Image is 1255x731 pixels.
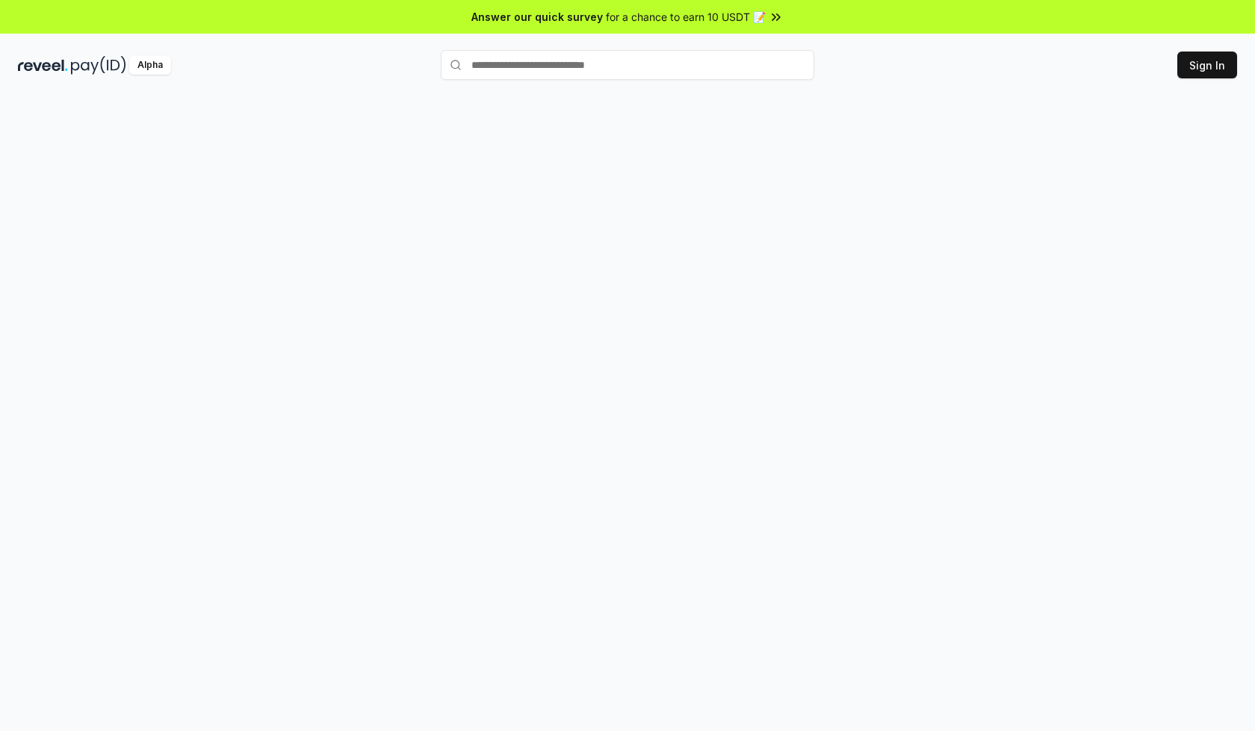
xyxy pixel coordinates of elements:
[606,9,766,25] span: for a chance to earn 10 USDT 📝
[471,9,603,25] span: Answer our quick survey
[71,56,126,75] img: pay_id
[129,56,171,75] div: Alpha
[18,56,68,75] img: reveel_dark
[1177,52,1237,78] button: Sign In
